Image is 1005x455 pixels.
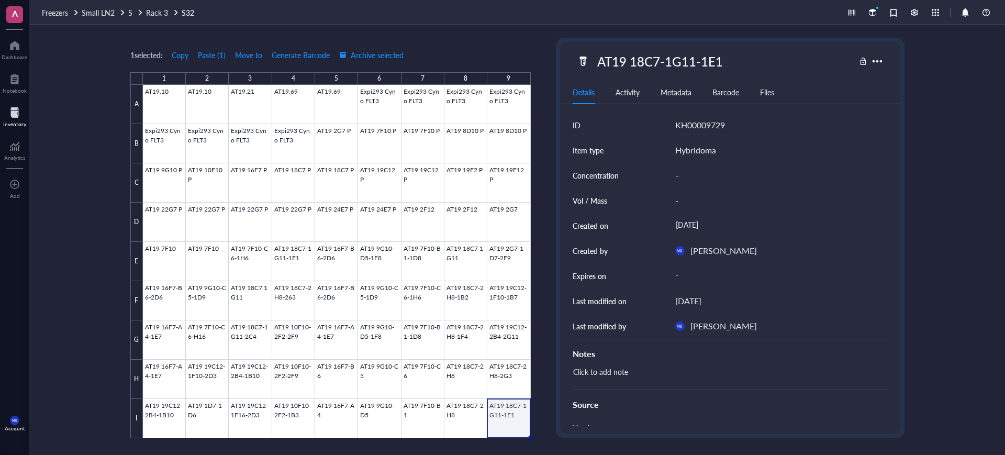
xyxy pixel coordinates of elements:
button: Paste (1) [197,47,226,63]
div: - [671,190,884,212]
div: Vol / Mass [573,195,607,206]
div: 8 [464,72,467,85]
a: Analytics [4,138,25,161]
div: D [130,203,143,242]
div: - [671,417,884,439]
div: Last modified on [573,295,627,307]
div: - [671,164,884,186]
div: Account [5,425,25,431]
div: [PERSON_NAME] [690,244,757,258]
div: F [130,281,143,320]
button: Move to [234,47,263,63]
a: Small LN2 [82,7,126,18]
div: Barcode [712,86,739,98]
span: Copy [172,51,188,59]
a: Notebook [3,71,27,94]
div: [PERSON_NAME] [690,319,757,333]
div: 3 [248,72,252,85]
div: Hybridoma [675,143,716,157]
div: KH00009729 [675,118,725,132]
a: S32 [182,7,196,18]
span: Small LN2 [82,7,115,18]
div: [DATE] [675,294,701,308]
div: Metadata [661,86,691,98]
div: B [130,124,143,163]
span: MK [677,249,682,253]
div: ID [573,119,580,131]
div: Dashboard [2,54,28,60]
div: Concentration [573,170,619,181]
div: G [130,320,143,360]
div: Last modified by [573,320,626,332]
div: Notebook [3,87,27,94]
span: S [128,7,132,18]
div: 1 selected: [130,49,163,61]
div: A [130,85,143,124]
div: AT19 18C7-1G11-1E1 [593,50,728,72]
div: 5 [334,72,338,85]
div: Created on [573,220,608,231]
div: Source [573,398,888,411]
div: 4 [292,72,295,85]
a: Inventory [3,104,26,127]
div: Expires on [573,270,606,282]
div: H [130,360,143,399]
div: [DATE] [671,216,884,235]
div: 7 [421,72,425,85]
span: MK [677,324,682,328]
span: Generate Barcode [272,51,330,59]
button: Archive selected [339,47,404,63]
div: 9 [507,72,510,85]
div: 1 [162,72,166,85]
div: Inventory [3,121,26,127]
span: MK [12,418,17,423]
span: A [12,7,18,20]
div: Add [10,193,20,199]
div: C [130,163,143,203]
div: Details [573,86,595,98]
div: Activity [616,86,640,98]
div: Item type [573,145,604,156]
span: Archive selected [339,51,404,59]
span: Rack 3 [146,7,168,18]
div: Click to add note [568,364,884,390]
div: Created by [573,245,608,257]
span: Move to [235,51,262,59]
a: Dashboard [2,37,28,60]
div: I [130,399,143,438]
button: Copy [171,47,189,63]
button: Generate Barcode [271,47,330,63]
div: Notes [573,348,888,360]
div: 6 [377,72,381,85]
div: - [671,267,884,285]
span: Freezers [42,7,68,18]
div: 2 [205,72,209,85]
div: E [130,242,143,281]
a: Freezers [42,7,80,18]
a: SRack 3 [128,7,180,18]
div: Vendor [573,422,596,434]
div: Files [760,86,774,98]
div: Analytics [4,154,25,161]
